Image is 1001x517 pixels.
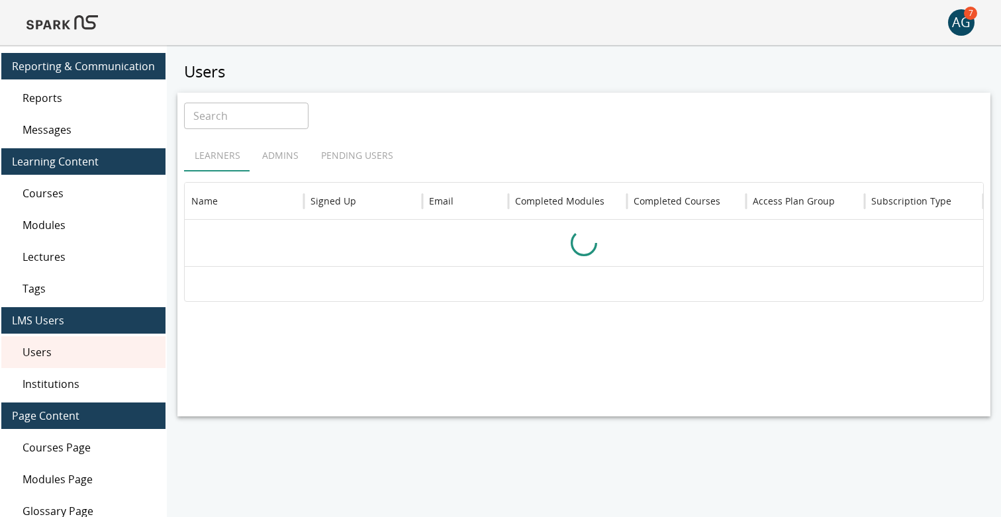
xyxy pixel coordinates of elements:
[964,7,977,20] span: 7
[634,194,720,209] h6: Completed Courses
[429,195,453,207] div: Email
[948,9,975,36] button: account of current user
[1,432,166,463] div: Courses Page
[23,376,155,392] span: Institutions
[23,440,155,455] span: Courses Page
[191,195,218,207] div: Name
[1,307,166,334] div: LMS Users
[177,61,990,82] h5: Users
[310,194,356,209] h6: Signed Up
[1,402,166,429] div: Page Content
[26,7,98,38] img: Logo of SPARK at Stanford
[753,194,835,209] h6: Access Plan Group
[1,241,166,273] div: Lectures
[1,209,166,241] div: Modules
[1,336,166,368] div: Users
[23,471,155,487] span: Modules Page
[23,281,155,297] span: Tags
[12,408,155,424] span: Page Content
[1,53,166,79] div: Reporting & Communication
[515,194,604,209] h6: Completed Modules
[23,90,155,106] span: Reports
[871,194,951,209] h6: Subscription Type
[12,58,155,74] span: Reporting & Communication
[23,217,155,233] span: Modules
[1,148,166,175] div: Learning Content
[1,273,166,305] div: Tags
[184,140,984,171] div: user types
[1,82,166,114] div: Reports
[1,177,166,209] div: Courses
[23,249,155,265] span: Lectures
[23,122,155,138] span: Messages
[1,368,166,400] div: Institutions
[23,185,155,201] span: Courses
[948,9,975,36] div: AG
[23,344,155,360] span: Users
[12,154,155,169] span: Learning Content
[12,312,155,328] span: LMS Users
[1,463,166,495] div: Modules Page
[1,114,166,146] div: Messages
